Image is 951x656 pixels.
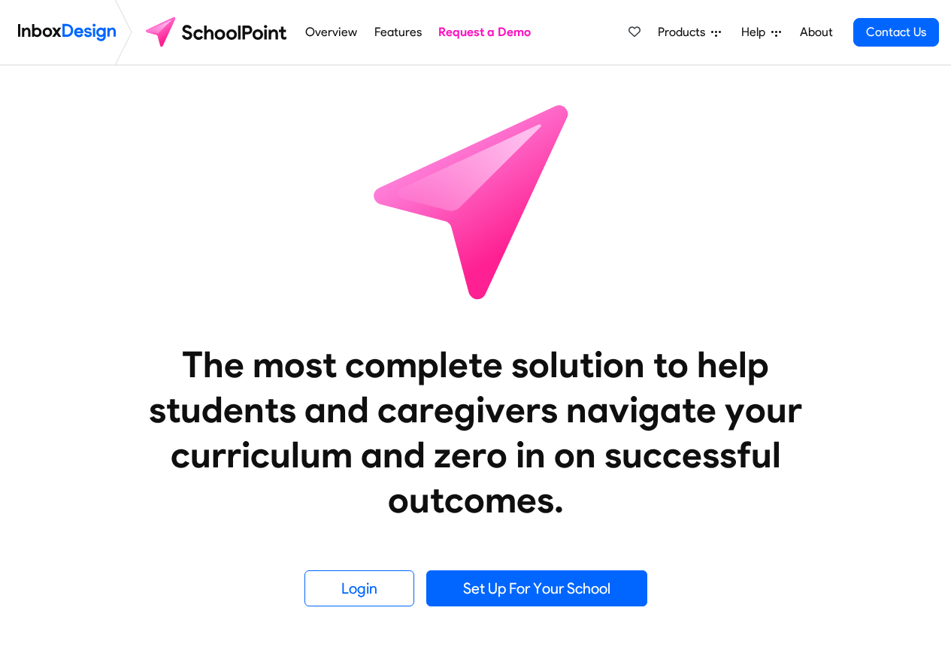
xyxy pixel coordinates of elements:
[741,23,771,41] span: Help
[652,17,727,47] a: Products
[435,17,535,47] a: Request a Demo
[370,17,426,47] a: Features
[853,18,939,47] a: Contact Us
[426,570,647,606] a: Set Up For Your School
[138,14,297,50] img: schoolpoint logo
[341,65,611,336] img: icon_schoolpoint.svg
[795,17,837,47] a: About
[119,342,833,522] heading: The most complete solution to help students and caregivers navigate your curriculum and zero in o...
[735,17,787,47] a: Help
[301,17,362,47] a: Overview
[304,570,414,606] a: Login
[658,23,711,41] span: Products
